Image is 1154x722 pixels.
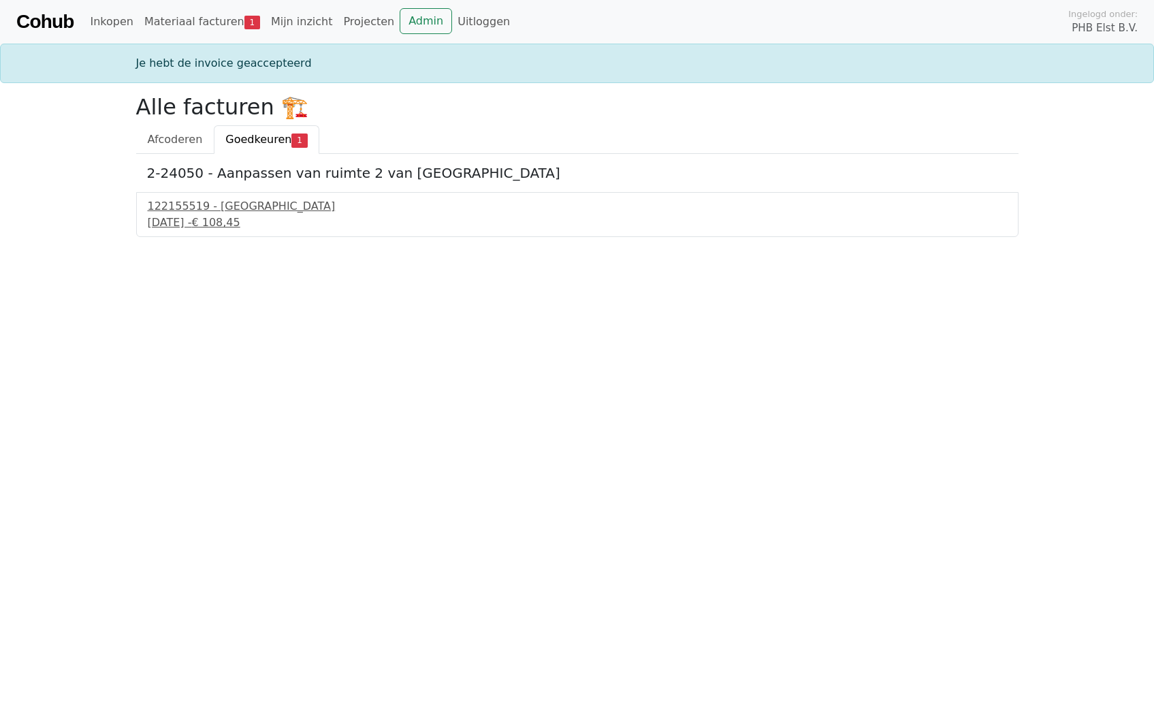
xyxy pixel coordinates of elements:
[338,8,400,35] a: Projecten
[452,8,515,35] a: Uitloggen
[148,133,203,146] span: Afcoderen
[191,216,240,229] span: € 108,45
[128,55,1027,72] div: Je hebt de invoice geaccepteerd
[148,198,1007,231] a: 122155519 - [GEOGRAPHIC_DATA][DATE] -€ 108,45
[214,125,319,154] a: Goedkeuren1
[225,133,291,146] span: Goedkeuren
[139,8,266,35] a: Materiaal facturen1
[16,5,74,38] a: Cohub
[148,215,1007,231] div: [DATE] -
[291,134,307,147] span: 1
[400,8,452,34] a: Admin
[266,8,338,35] a: Mijn inzicht
[1072,20,1138,36] span: PHB Elst B.V.
[84,8,138,35] a: Inkopen
[136,125,214,154] a: Afcoderen
[244,16,260,29] span: 1
[1068,7,1138,20] span: Ingelogd onder:
[148,198,1007,215] div: 122155519 - [GEOGRAPHIC_DATA]
[147,165,1008,181] h5: 2-24050 - Aanpassen van ruimte 2 van [GEOGRAPHIC_DATA]
[136,94,1019,120] h2: Alle facturen 🏗️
